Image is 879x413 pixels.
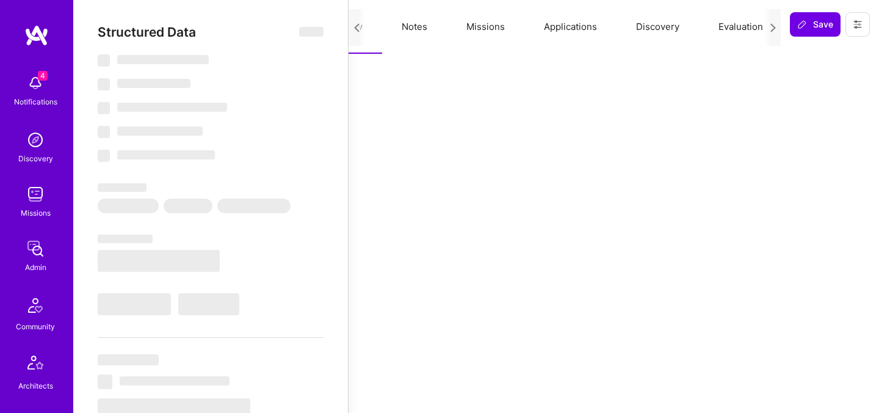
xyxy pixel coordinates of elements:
span: ‌ [98,375,112,389]
div: Admin [25,261,46,274]
span: Structured Data [98,24,196,40]
span: ‌ [98,183,146,192]
span: ‌ [98,78,110,90]
img: bell [23,71,48,95]
button: Save [790,12,841,37]
i: icon Next [352,23,361,32]
span: Save [797,18,833,31]
div: Missions [21,206,51,219]
img: logo [24,24,49,46]
span: ‌ [217,199,291,213]
div: Architects [18,379,53,392]
span: ‌ [120,376,230,386]
div: Notifications [14,95,57,108]
span: ‌ [164,199,212,213]
img: Architects [21,350,50,379]
span: ‌ [117,79,190,88]
img: discovery [23,128,48,152]
span: ‌ [98,250,220,272]
img: teamwork [23,182,48,206]
span: ‌ [98,150,110,162]
span: ‌ [117,55,209,64]
span: 4 [38,71,48,81]
span: ‌ [117,103,227,112]
img: Community [21,291,50,320]
span: ‌ [299,27,324,37]
img: admin teamwork [23,236,48,261]
span: ‌ [98,199,159,213]
span: ‌ [98,354,159,365]
span: ‌ [98,235,153,243]
div: Community [16,320,55,333]
span: ‌ [117,150,215,159]
span: ‌ [178,293,239,315]
span: ‌ [98,126,110,138]
i: icon Next [769,23,778,32]
span: ‌ [98,54,110,67]
span: ‌ [117,126,203,136]
div: Discovery [18,152,53,165]
span: ‌ [98,102,110,114]
span: ‌ [98,293,171,315]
